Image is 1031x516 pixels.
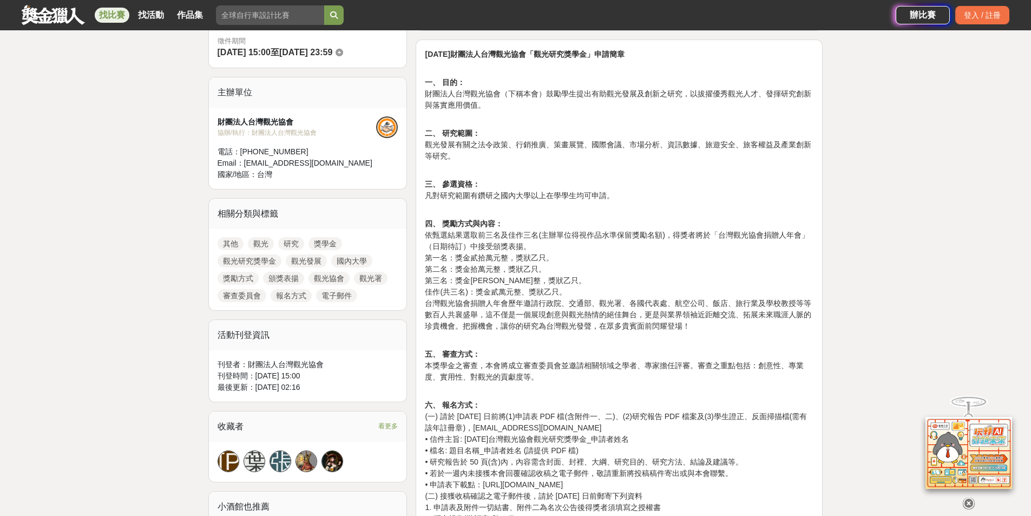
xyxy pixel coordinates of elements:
a: 找比賽 [95,8,129,23]
img: Avatar [296,451,317,472]
span: 收藏者 [218,422,244,431]
input: 全球自行車設計比賽 [216,5,324,25]
div: 相關分類與標籤 [209,199,407,229]
span: 至 [271,48,279,57]
a: 作品集 [173,8,207,23]
a: 觀光協會 [308,272,350,285]
strong: 一、 目的： [425,78,465,87]
a: 觀光 [248,237,274,250]
a: 觀光發展 [286,254,327,267]
p: 依甄選結果選取前三名及佳作三名(主辦單位得視作品水準保留獎勵名額)，得獎者將於「台灣觀光協會捐贈人年會」（日期待訂）中接受頒獎表揚。 第一名：獎金貳拾萬元整，獎狀乙只。 第二名：獎金拾萬元整，獎... [425,218,813,343]
img: Avatar [322,451,343,472]
div: Email： [EMAIL_ADDRESS][DOMAIN_NAME] [218,158,377,169]
a: 研究 [278,237,304,250]
div: 協辦/執行： 財團法人台灣觀光協會 [218,128,377,138]
a: 報名方式 [271,289,312,302]
div: 最後更新： [DATE] 02:16 [218,382,398,393]
span: [DATE] 15:00 [218,48,271,57]
a: [PERSON_NAME] [218,450,239,472]
img: d2146d9a-e6f6-4337-9592-8cefde37ba6b.png [925,416,1012,488]
p: 本獎學金之審查，本會將成立審查委員會並邀請相關領域之學者、專家擔任評審。審查之重點包括：創意性、專業度、實用性、對觀光的貢獻度等。 [425,349,813,394]
p: 凡對研究範圍有鑽研之國內大學以上在學學生均可申請。 [425,179,813,213]
a: Avatar [295,450,317,472]
a: 葉 [244,450,265,472]
p: 觀光發展有關之法令政策、行銷推廣、策畫展覽、國際會議、市場分析、資訊數據、旅遊安全、旅客權益及產業創新等研究。 [425,128,813,173]
div: 刊登時間： [DATE] 15:00 [218,370,398,382]
div: 刊登者： 財團法人台灣觀光協會 [218,359,398,370]
a: 審查委員會 [218,289,266,302]
a: 張 [270,450,291,472]
span: [DATE] 23:59 [279,48,332,57]
div: 活動刊登資訊 [209,320,407,350]
p: 財團法人台灣觀光協會（下稱本會）鼓勵學生提出有助觀光發展及創新之研究，以拔擢優秀觀光人才、發揮研究創新與落實應用價值。 [425,66,813,122]
span: 國家/地區： [218,170,258,179]
strong: 二、 研究範圍： [425,129,480,138]
div: 財團法人台灣觀光協會 [218,116,377,128]
div: 登入 / 註冊 [955,6,1009,24]
a: 頒獎表揚 [263,272,304,285]
span: 看更多 [378,420,398,432]
div: 主辦單位 [209,77,407,108]
a: 觀光署 [354,272,388,285]
a: 國內大學 [331,254,372,267]
strong: 三、 參選資格： [425,180,480,188]
strong: 六、 報名方式： [425,401,480,409]
a: 觀光研究獎學金 [218,254,281,267]
strong: [DATE]財團法人台灣觀光協會「觀光研究獎學金」申請簡章 [425,50,624,58]
span: 台灣 [257,170,272,179]
strong: 四、 獎勵方式與內容： [425,219,503,228]
a: Avatar [321,450,343,472]
a: 其他 [218,237,244,250]
a: 找活動 [134,8,168,23]
a: 電子郵件 [316,289,357,302]
span: 徵件期間 [218,37,246,45]
a: 獎勵方式 [218,272,259,285]
a: 辦比賽 [896,6,950,24]
a: 獎學金 [308,237,342,250]
div: 電話： [PHONE_NUMBER] [218,146,377,158]
strong: 五、 審查方式： [425,350,480,358]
